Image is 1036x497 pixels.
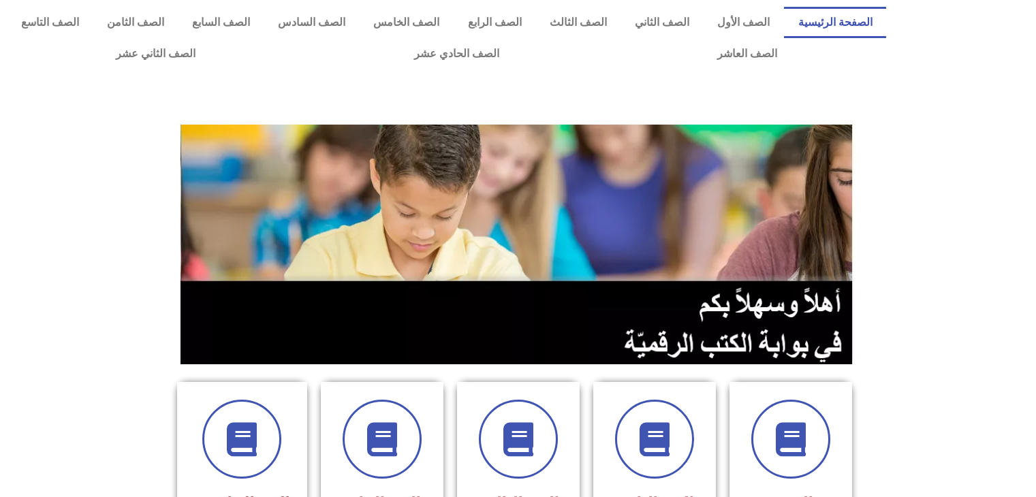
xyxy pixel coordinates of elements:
a: الصف الثالث [535,7,621,38]
a: الصف الثاني عشر [7,38,304,69]
a: الصف الخامس [360,7,454,38]
a: الصفحة الرئيسية [784,7,886,38]
a: الصف التاسع [7,7,93,38]
a: الصف الثامن [93,7,178,38]
a: الصف الرابع [454,7,535,38]
a: الصف الحادي عشر [304,38,608,69]
a: الصف السادس [264,7,360,38]
a: الصف الثاني [621,7,703,38]
a: الصف السابع [178,7,264,38]
a: الصف الأول [704,7,784,38]
a: الصف العاشر [608,38,886,69]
